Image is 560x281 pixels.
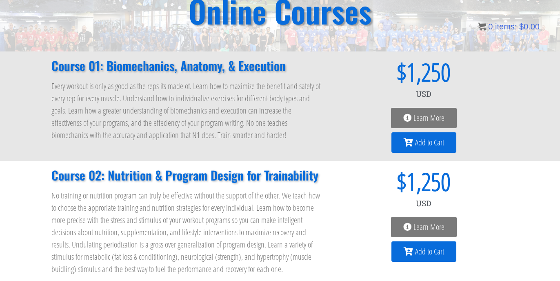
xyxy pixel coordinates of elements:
[407,60,451,84] span: 1,250
[478,22,540,31] a: 0 items: $0.00
[495,22,517,31] span: items:
[339,169,407,194] span: $
[415,138,444,147] span: Add to Cart
[51,60,322,72] h2: Course 01: Biomechanics, Anatomy, & Execution
[519,22,540,31] bdi: 0.00
[339,84,509,104] div: USD
[339,60,407,84] span: $
[339,194,509,213] div: USD
[488,22,493,31] span: 0
[413,223,444,231] span: Learn More
[415,248,444,256] span: Add to Cart
[391,108,457,128] a: Learn More
[391,217,457,237] a: Learn More
[407,169,451,194] span: 1,250
[413,114,444,122] span: Learn More
[519,22,524,31] span: $
[51,80,322,141] p: Every workout is only as good as the reps its made of. Learn how to maximize the benefit and safe...
[391,132,456,153] a: Add to Cart
[51,169,322,181] h2: Course 02: Nutrition & Program Design for Trainability
[478,22,486,31] img: icon11.png
[51,190,322,275] p: No training or nutrition program can truly be effective without the support of the other. We teac...
[391,241,456,262] a: Add to Cart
